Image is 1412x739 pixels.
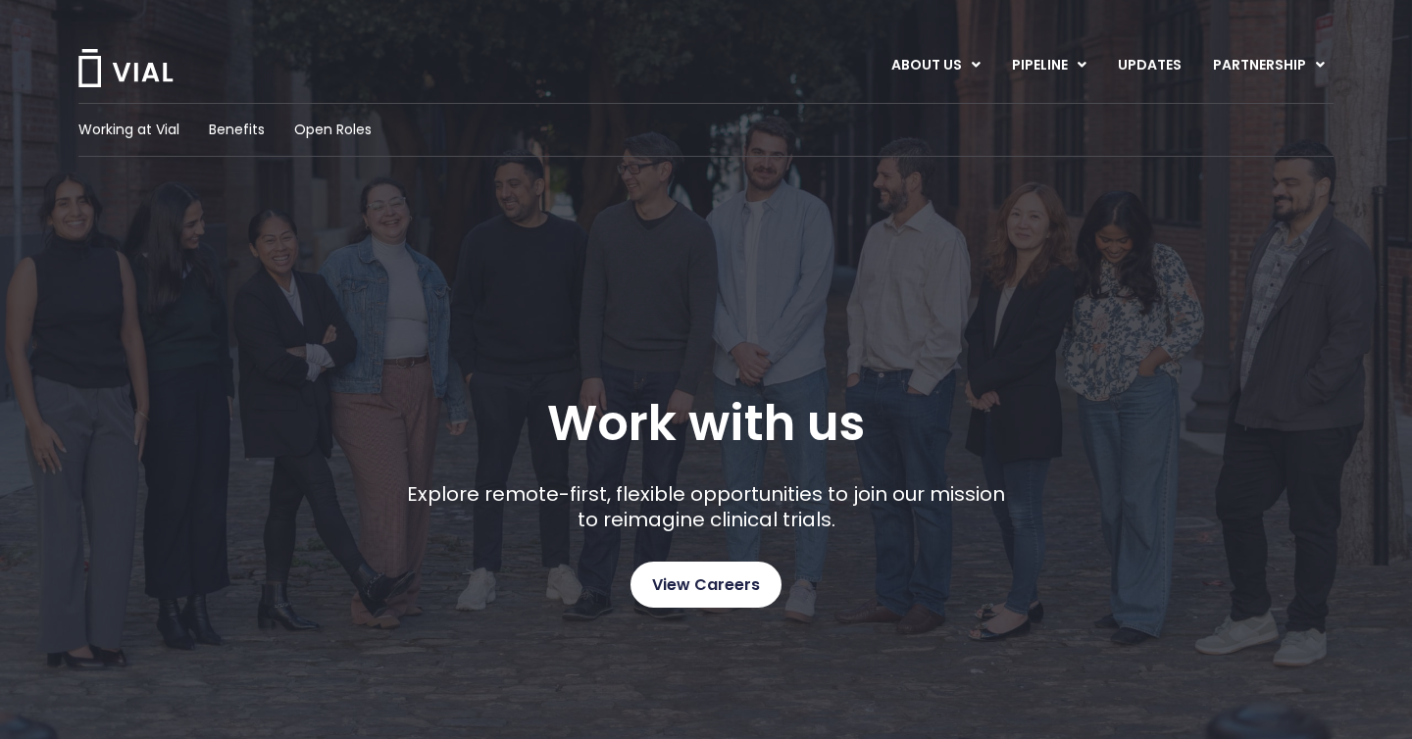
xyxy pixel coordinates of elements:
img: Vial Logo [76,49,175,87]
a: PIPELINEMenu Toggle [996,49,1101,82]
span: View Careers [652,572,760,598]
p: Explore remote-first, flexible opportunities to join our mission to reimagine clinical trials. [400,481,1013,532]
a: View Careers [630,562,782,608]
a: Open Roles [294,120,372,140]
a: Benefits [209,120,265,140]
a: UPDATES [1102,49,1196,82]
a: PARTNERSHIPMenu Toggle [1197,49,1340,82]
a: ABOUT USMenu Toggle [876,49,995,82]
h1: Work with us [547,395,865,452]
a: Working at Vial [78,120,179,140]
